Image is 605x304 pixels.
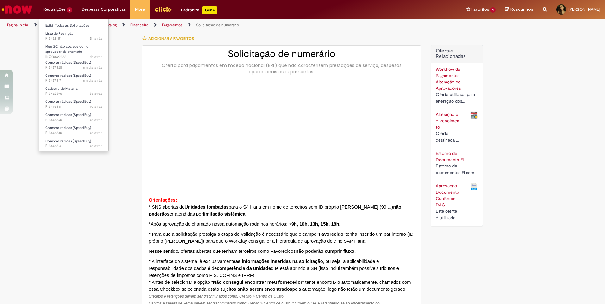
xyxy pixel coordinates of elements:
[39,59,109,71] a: Aberto R13457828 : Compras rápidas (Speed Buy)
[149,204,401,216] strong: não poderão
[130,22,148,27] a: Financeiro
[471,6,489,13] span: Favoritos
[291,222,340,227] span: 9h, 10h, 13h, 15h, 18h.
[162,22,183,27] a: Pagamentos
[149,49,415,59] h2: Solicitação de numerário
[148,36,194,41] span: Adicionar a Favoritos
[149,62,415,75] div: Oferta para pagamentos em moeda nacional (BRL) que não caracterizem prestações de serviço, despes...
[45,118,102,123] span: R13446860
[1,3,33,16] img: ServiceNow
[213,280,302,285] strong: Não consegui encontrar meu fornecedor
[431,45,483,226] div: Ofertas Relacionadas
[90,131,102,135] time: 26/08/2025 09:03:28
[90,36,102,41] span: 5h atrás
[83,65,102,70] time: 28/08/2025 13:25:27
[43,6,65,13] span: Requisições
[90,118,102,122] time: 26/08/2025 09:06:59
[7,22,29,27] a: Página inicial
[149,204,401,216] span: * SNS abertas de para o S4 Hana em nome de terceiros sem ID próprio [PERSON_NAME] (99....) ser at...
[90,54,102,59] time: 29/08/2025 11:49:07
[90,54,102,59] span: 5h atrás
[83,78,102,83] time: 28/08/2025 13:23:01
[45,91,102,96] span: R13452390
[45,54,102,59] span: INC00522382
[217,266,271,271] strong: competência da unidade
[39,30,109,42] a: Aberto R13462117 : Lista de Restrição
[149,249,356,254] span: Nesse sentido, ofertas abertas que tenham terceiros como Favorecidos
[45,31,74,36] span: Lista de Restrição
[90,104,102,109] time: 26/08/2025 09:10:07
[83,78,102,83] span: um dia atrás
[184,204,228,210] strong: Unidades tombadas
[45,99,91,104] span: Compras rápidas (Speed Buy)
[39,125,109,136] a: Aberto R13446830 : Compras rápidas (Speed Buy)
[45,139,91,143] span: Compras rápidas (Speed Buy)
[39,98,109,110] a: Aberto R13446881 : Compras rápidas (Speed Buy)
[149,198,177,203] span: Orientações:
[436,112,459,130] a: Alteração de vencimento
[45,73,91,78] span: Compras rápidas (Speed Buy)
[436,91,478,105] div: Oferta utilizada para alteração dos aprovadores cadastrados no workflow de documentos a pagar.
[235,259,323,264] strong: as informações inseridas na solicitação
[510,6,533,12] span: Rascunhos
[45,86,78,91] span: Cadastro de Material
[470,111,478,119] img: Alteração de vencimento
[149,222,343,227] span: *Após aprovação do chamado nossa automação roda nos horários:
[149,232,414,244] span: * Para que a solicitação prossiga a etapa de Validação é necessário que o campo tenha inserido um...
[45,112,91,117] span: Compras rápidas (Speed Buy)
[45,143,102,149] span: R13446814
[90,91,102,96] span: 3d atrás
[90,104,102,109] span: 4d atrás
[316,232,346,237] strong: "Favorecido"
[45,60,91,65] span: Compras rápidas (Speed Buy)
[39,72,109,84] a: Aberto R13457817 : Compras rápidas (Speed Buy)
[436,183,459,208] a: Aprovação Documento Conforme DAG
[296,249,356,254] strong: não poderão cumprir fluxo.
[90,118,102,122] span: 4d atrás
[90,131,102,135] span: 4d atrás
[436,208,461,221] div: Esta oferta é utilizada para o Campo solicitar a aprovação do documento que esta fora da alçada d...
[436,130,461,143] div: Oferta destinada à alteração de data de pagamento
[240,287,292,292] strong: não serem encontrados
[39,138,109,149] a: Aberto R13446814 : Compras rápidas (Speed Buy)
[83,65,102,70] span: um dia atrás
[142,32,197,45] button: Adicionar a Favoritos
[90,36,102,41] time: 29/08/2025 12:09:23
[505,7,533,13] a: Rascunhos
[149,88,386,184] img: sys_attachment.do
[90,143,102,148] span: 4d atrás
[436,163,478,176] div: Estorno de documentos FI sem partidas compensadas
[39,112,109,123] a: Aberto R13446860 : Compras rápidas (Speed Buy)
[470,183,478,190] img: Aprovação Documento Conforme DAG
[45,65,102,70] span: R13457828
[436,66,463,91] a: Workflow de Pagamentos - Alteração de Aprovadores
[45,78,102,83] span: R13457817
[196,22,239,27] a: Solicitação de numerário
[90,143,102,148] time: 26/08/2025 08:59:32
[39,22,109,29] a: Exibir Todas as Solicitações
[490,7,496,13] span: 4
[45,104,102,109] span: R13446881
[5,19,399,31] ul: Trilhas de página
[82,6,126,13] span: Despesas Corporativas
[135,6,145,13] span: More
[149,280,411,292] span: * Antes de selecionar a opção “ ” tente encontrá-lo automaticamente, chamados com essa Checkbox s...
[154,4,172,14] img: click_logo_yellow_360x200.png
[45,131,102,136] span: R13446830
[436,150,464,162] a: Estorno de Documento FI
[203,211,247,216] strong: limitação sistêmica.
[149,259,399,278] span: * A interface do sistema lê exclusivamente , ou seja, a aplicabilidade e responsabilidade dos dad...
[45,36,102,41] span: R13462117
[39,43,109,57] a: Aberto INC00522382 : Meu GC não aparece como aprovador do chamado
[149,294,284,299] span: Créditos e retenções devem ser discriminados como: Crédito > Centro de Custo
[39,19,109,151] ul: Requisições
[39,85,109,97] a: Aberto R13452390 : Cadastro de Material
[45,44,89,54] span: Meu GC não aparece como aprovador do chamado
[436,48,478,59] h2: Ofertas Relacionadas
[181,6,217,14] div: Padroniza
[67,7,72,13] span: 9
[90,91,102,96] time: 27/08/2025 13:18:29
[45,125,91,130] span: Compras rápidas (Speed Buy)
[568,7,600,12] span: [PERSON_NAME]
[289,222,291,227] span: >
